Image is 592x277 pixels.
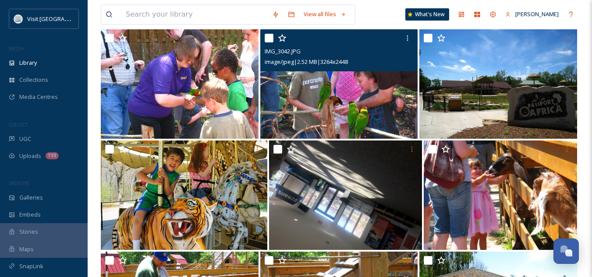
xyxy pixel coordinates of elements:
div: 735 [46,152,59,159]
span: Uploads [19,152,41,160]
span: image/jpeg | 2.52 MB | 3264 x 2448 [265,58,348,66]
button: Open Chat [553,238,579,264]
input: Search your library [121,5,268,24]
img: QCCVB_VISIT_vert_logo_4c_tagline_122019.svg [14,14,23,23]
img: IMG_3042.JPG [260,29,418,139]
span: Visit [GEOGRAPHIC_DATA] [27,14,95,23]
span: Library [19,59,37,67]
span: [PERSON_NAME] [515,10,559,18]
span: Embeds [19,210,41,219]
img: Meeting Space-old oceans exhibit 2.jpg [269,140,422,250]
img: IMG_3056.JPG [419,29,577,139]
a: [PERSON_NAME] [501,6,563,23]
span: Media Centres [19,93,58,101]
img: Niabi Zoo carousel.jpg [101,140,267,250]
span: Collections [19,76,48,84]
span: COLLECT [9,121,28,128]
span: Galleries [19,193,43,202]
span: MEDIA [9,45,24,52]
a: View all files [299,6,351,23]
span: UGC [19,135,31,143]
span: IMG_3042.JPG [265,47,301,55]
span: Maps [19,245,34,253]
span: SnapLink [19,262,43,270]
img: IMG_3036.JPG [424,140,577,250]
span: Stories [19,228,38,236]
img: IMG_3047.JPG [101,29,259,139]
a: What's New [405,8,449,21]
span: WIDGETS [9,180,29,186]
